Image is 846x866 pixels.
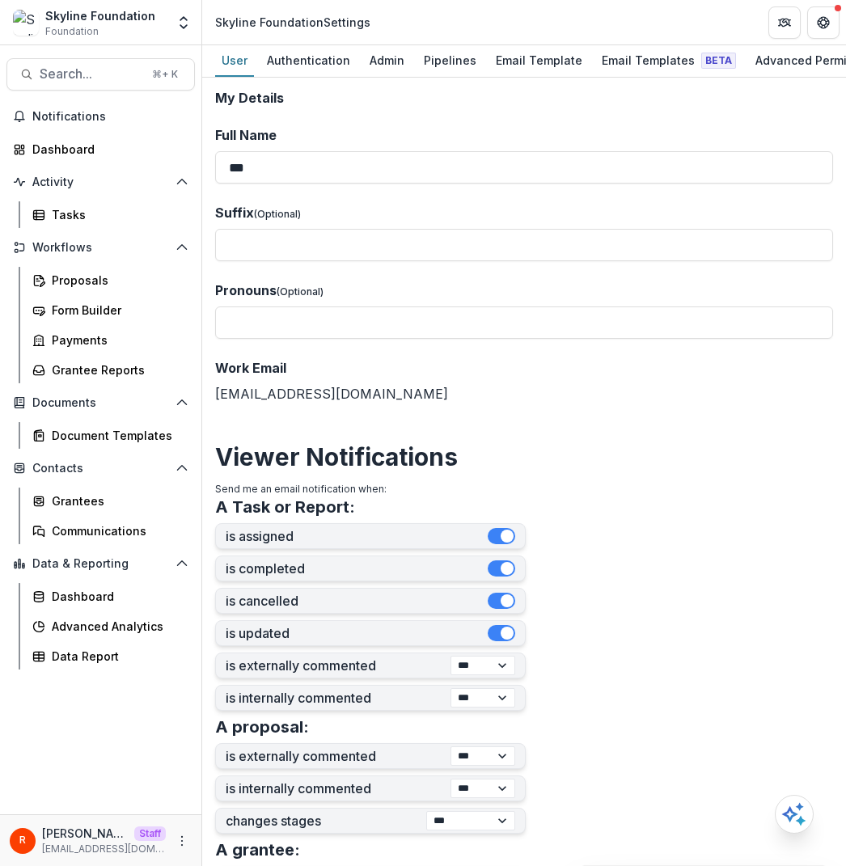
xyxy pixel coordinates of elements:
div: Skyline Foundation Settings [215,14,370,31]
div: Dashboard [52,588,182,605]
span: (Optional) [254,208,301,220]
div: User [215,49,254,72]
nav: breadcrumb [209,11,377,34]
span: Workflows [32,241,169,255]
a: Document Templates [26,422,195,449]
button: Open Contacts [6,455,195,481]
a: Payments [26,327,195,353]
div: Data Report [52,648,182,665]
span: Documents [32,396,169,410]
button: Open Documents [6,390,195,416]
h3: A proposal: [215,717,309,737]
label: is externally commented [226,658,450,674]
button: Get Help [807,6,840,39]
span: Activity [32,175,169,189]
div: Advanced Analytics [52,618,182,635]
button: Open AI Assistant [775,795,814,834]
span: (Optional) [277,285,324,298]
a: Grantee Reports [26,357,195,383]
div: Skyline Foundation [45,7,155,24]
span: Suffix [215,205,254,221]
a: Proposals [26,267,195,294]
div: Admin [363,49,411,72]
div: Tasks [52,206,182,223]
a: Data Report [26,643,195,670]
button: Search... [6,58,195,91]
div: Email Templates [595,49,742,72]
span: Beta [701,53,736,69]
div: Pipelines [417,49,483,72]
div: Dashboard [32,141,182,158]
label: is completed [226,561,488,577]
a: Tasks [26,201,195,228]
a: Dashboard [6,136,195,163]
h3: A Task or Report: [215,497,355,517]
p: Staff [134,826,166,841]
div: Form Builder [52,302,182,319]
div: Raj [19,835,26,846]
span: Send me an email notification when: [215,483,387,495]
div: Authentication [260,49,357,72]
h3: A grantee: [215,840,300,860]
div: Document Templates [52,427,182,444]
p: [EMAIL_ADDRESS][DOMAIN_NAME] [42,842,166,856]
label: is externally commented [226,749,450,764]
button: Partners [768,6,801,39]
label: is cancelled [226,594,488,609]
a: Form Builder [26,297,195,323]
img: Skyline Foundation [13,10,39,36]
h2: My Details [215,91,833,106]
div: ⌘ + K [149,65,181,83]
h2: Viewer Notifications [215,442,833,471]
button: More [172,831,192,851]
div: Proposals [52,272,182,289]
a: Email Template [489,45,589,77]
span: Data & Reporting [32,557,169,571]
a: Grantees [26,488,195,514]
label: is internally commented [226,781,450,796]
span: Search... [40,66,142,82]
a: User [215,45,254,77]
button: Open Data & Reporting [6,551,195,577]
div: Communications [52,522,182,539]
button: Open entity switcher [172,6,195,39]
span: Full Name [215,127,277,143]
label: is updated [226,626,488,641]
span: Work Email [215,360,286,376]
div: Email Template [489,49,589,72]
div: [EMAIL_ADDRESS][DOMAIN_NAME] [215,358,833,403]
a: Communications [26,517,195,544]
div: Grantees [52,492,182,509]
button: Notifications [6,103,195,129]
p: [PERSON_NAME] [42,825,128,842]
span: Pronouns [215,282,277,298]
a: Dashboard [26,583,195,610]
button: Open Workflows [6,234,195,260]
label: changes stages [226,813,426,829]
span: Notifications [32,110,188,124]
label: is assigned [226,529,488,544]
div: Grantee Reports [52,361,182,378]
a: Pipelines [417,45,483,77]
a: Advanced Analytics [26,613,195,640]
div: Payments [52,332,182,349]
span: Contacts [32,462,169,475]
span: Foundation [45,24,99,39]
button: Open Activity [6,169,195,195]
label: is internally commented [226,691,450,706]
a: Admin [363,45,411,77]
a: Email Templates Beta [595,45,742,77]
a: Authentication [260,45,357,77]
